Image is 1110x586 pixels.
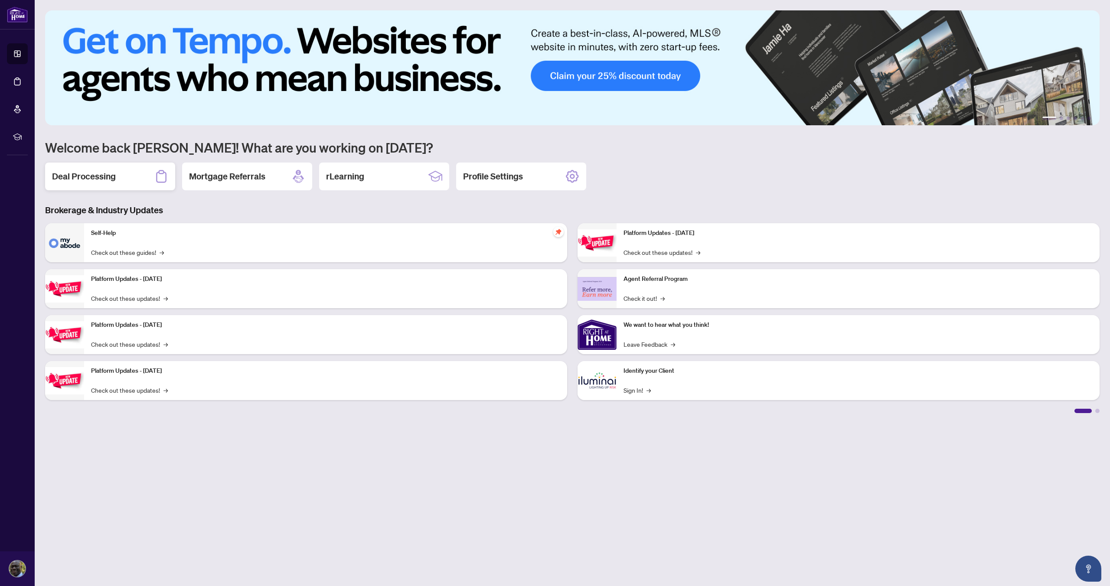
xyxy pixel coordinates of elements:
button: 6 [1087,117,1091,120]
h2: rLearning [326,170,364,182]
p: Platform Updates - [DATE] [91,274,560,284]
span: → [646,385,651,395]
p: We want to hear what you think! [624,320,1093,330]
p: Identify your Client [624,366,1093,376]
p: Platform Updates - [DATE] [91,366,560,376]
span: → [163,293,168,303]
p: Self-Help [91,228,560,238]
p: Platform Updates - [DATE] [91,320,560,330]
a: Check out these guides!→ [91,247,164,257]
a: Check it out!→ [624,293,665,303]
a: Check out these updates!→ [91,339,168,349]
span: → [163,339,168,349]
img: logo [7,7,28,23]
a: Check out these updates!→ [624,247,700,257]
img: Platform Updates - July 8, 2025 [45,367,84,394]
img: Platform Updates - June 23, 2025 [578,229,617,257]
a: Sign In!→ [624,385,651,395]
img: We want to hear what you think! [578,315,617,354]
button: 3 [1067,117,1070,120]
span: → [660,293,665,303]
span: → [163,385,168,395]
img: Slide 0 [45,10,1100,125]
h3: Brokerage & Industry Updates [45,204,1100,216]
img: Profile Icon [9,560,26,577]
p: Agent Referral Program [624,274,1093,284]
span: → [696,247,700,257]
h2: Deal Processing [52,170,116,182]
span: → [160,247,164,257]
button: 2 [1060,117,1063,120]
img: Platform Updates - September 16, 2025 [45,275,84,303]
button: 5 [1081,117,1084,120]
img: Self-Help [45,223,84,262]
a: Leave Feedback→ [624,339,675,349]
button: Open asap [1075,556,1101,582]
h1: Welcome back [PERSON_NAME]! What are you working on [DATE]? [45,139,1100,156]
button: 1 [1042,117,1056,120]
img: Platform Updates - July 21, 2025 [45,321,84,348]
img: Identify your Client [578,361,617,400]
h2: Profile Settings [463,170,523,182]
p: Platform Updates - [DATE] [624,228,1093,238]
a: Check out these updates!→ [91,385,168,395]
h2: Mortgage Referrals [189,170,265,182]
img: Agent Referral Program [578,277,617,301]
button: 4 [1074,117,1077,120]
span: pushpin [553,227,564,237]
span: → [671,339,675,349]
a: Check out these updates!→ [91,293,168,303]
